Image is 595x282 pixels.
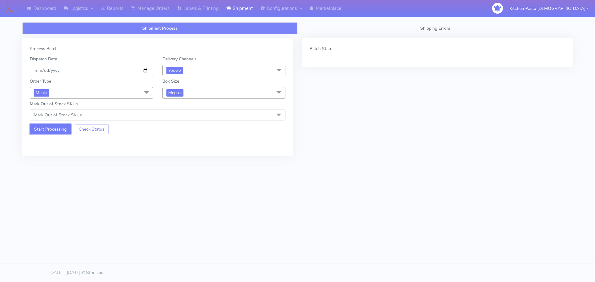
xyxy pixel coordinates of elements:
label: Dispatch Date [30,56,57,62]
label: Delivery Channels [162,56,196,62]
label: Mark Out of Stock SKUs [30,101,78,107]
div: Batch Status [310,46,565,52]
a: x [179,89,182,96]
label: Box Size [162,78,179,85]
ul: Tabs [22,22,573,34]
button: Start Processing [30,124,71,134]
span: Yodel [166,67,183,74]
button: Kitchen Pasta [DEMOGRAPHIC_DATA] [505,2,593,15]
a: x [178,67,181,73]
a: x [45,89,47,96]
span: Shipment Process [142,25,178,31]
span: Mark Out of Stock SKUs [34,112,82,118]
span: Shipping Errors [420,25,450,31]
button: Check Status [75,124,109,134]
span: Mega [166,89,183,96]
div: Process Batch [30,46,285,52]
span: Meal [34,89,49,96]
label: Order Type [30,78,51,85]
